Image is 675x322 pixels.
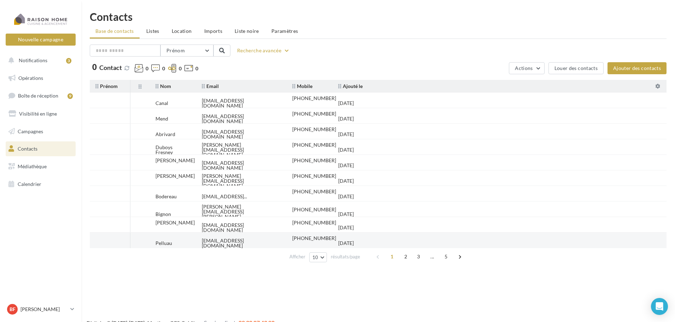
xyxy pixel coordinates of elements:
span: 3 [413,251,424,262]
span: Visibilité en ligne [19,111,57,117]
span: Notifications [19,57,47,63]
div: Bodereau [155,194,177,199]
button: 10 [309,252,327,262]
span: Nom [155,83,171,89]
span: 1 [386,251,398,262]
div: [EMAIL_ADDRESS][DOMAIN_NAME] [202,223,281,233]
div: [EMAIL_ADDRESS][DOMAIN_NAME] [202,98,281,108]
div: [DATE] [338,241,354,246]
div: Duboys Fresney [155,145,190,155]
button: Ajouter des contacts [607,62,667,74]
div: [PHONE_NUMBER] [292,96,336,101]
div: Mend [155,116,168,121]
div: [PERSON_NAME] [155,220,195,225]
span: 0 [162,65,165,72]
span: Imports [204,28,222,34]
span: 2 [400,251,411,262]
div: 9 [67,93,73,99]
div: [DATE] [338,212,354,217]
div: [PHONE_NUMBER] [292,174,336,178]
span: Contact [99,64,122,71]
div: [PERSON_NAME] [155,174,195,178]
span: Prénom [95,83,118,89]
span: Listes [146,28,159,34]
div: [EMAIL_ADDRESS][DOMAIN_NAME] [202,114,281,124]
div: Abrivard [155,132,175,137]
div: [PHONE_NUMBER] [292,142,336,147]
div: [PHONE_NUMBER] [292,189,336,194]
span: 10 [312,254,318,260]
div: [PHONE_NUMBER] [292,111,336,116]
span: résultats/page [331,253,360,260]
div: [DATE] [338,163,354,168]
div: 3 [66,58,71,64]
div: [DATE] [338,194,354,199]
button: Notifications 3 [4,53,74,68]
p: [PERSON_NAME] [20,306,67,313]
div: [PHONE_NUMBER] [292,236,336,241]
span: Calendrier [18,181,41,187]
button: Louer des contacts [548,62,604,74]
span: Actions [515,65,533,71]
span: 0 [146,65,148,72]
a: Opérations [4,71,77,86]
div: [PERSON_NAME][EMAIL_ADDRESS][DOMAIN_NAME] [202,174,281,188]
h1: Contacts [90,11,667,22]
div: [PHONE_NUMBER] [292,127,336,132]
div: [EMAIL_ADDRESS][DOMAIN_NAME] [202,238,281,248]
div: [DATE] [338,178,354,183]
span: 0 [195,65,198,72]
span: [EMAIL_ADDRESS]... [202,194,247,199]
a: BF [PERSON_NAME] [6,303,76,316]
div: Canal [155,101,168,106]
div: [DATE] [338,101,354,106]
a: Calendrier [4,177,77,192]
div: Open Intercom Messenger [651,298,668,315]
div: [EMAIL_ADDRESS][DOMAIN_NAME] [202,160,281,170]
div: [DATE] [338,132,354,137]
span: BF [10,306,16,313]
div: [EMAIL_ADDRESS][DOMAIN_NAME] [202,129,281,139]
div: [PERSON_NAME] [155,158,195,163]
div: [DATE] [338,116,354,121]
span: Médiathèque [18,163,47,169]
button: Actions [509,62,544,74]
span: Email [202,83,219,89]
div: [PERSON_NAME][EMAIL_ADDRESS][PERSON_NAME][DOMAIN_NAME] [202,204,281,224]
span: Ajouté le [338,83,363,89]
div: [PHONE_NUMBER] [292,220,336,225]
button: Nouvelle campagne [6,34,76,46]
a: Contacts [4,141,77,156]
span: 0 [92,63,97,71]
a: Médiathèque [4,159,77,174]
span: Prénom [166,47,185,53]
div: [PHONE_NUMBER] [292,207,336,212]
span: 5 [440,251,452,262]
a: Boîte de réception9 [4,88,77,103]
button: Prénom [160,45,213,57]
div: [PHONE_NUMBER] [292,158,336,163]
span: 0 [179,65,182,72]
a: Visibilité en ligne [4,106,77,121]
span: Liste noire [235,28,259,34]
a: Campagnes [4,124,77,139]
div: [PERSON_NAME][EMAIL_ADDRESS][DOMAIN_NAME] [202,142,281,157]
span: Campagnes [18,128,43,134]
span: Afficher [289,253,305,260]
span: Mobile [292,83,312,89]
span: Paramètres [271,28,298,34]
button: Recherche avancée [234,46,293,55]
div: [DATE] [338,225,354,230]
div: Pelluau [155,241,172,246]
span: ... [427,251,438,262]
span: Boîte de réception [18,93,58,99]
div: [DATE] [338,147,354,152]
span: Contacts [18,146,37,152]
div: Bignon [155,212,171,217]
span: Location [172,28,192,34]
span: Opérations [18,75,43,81]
